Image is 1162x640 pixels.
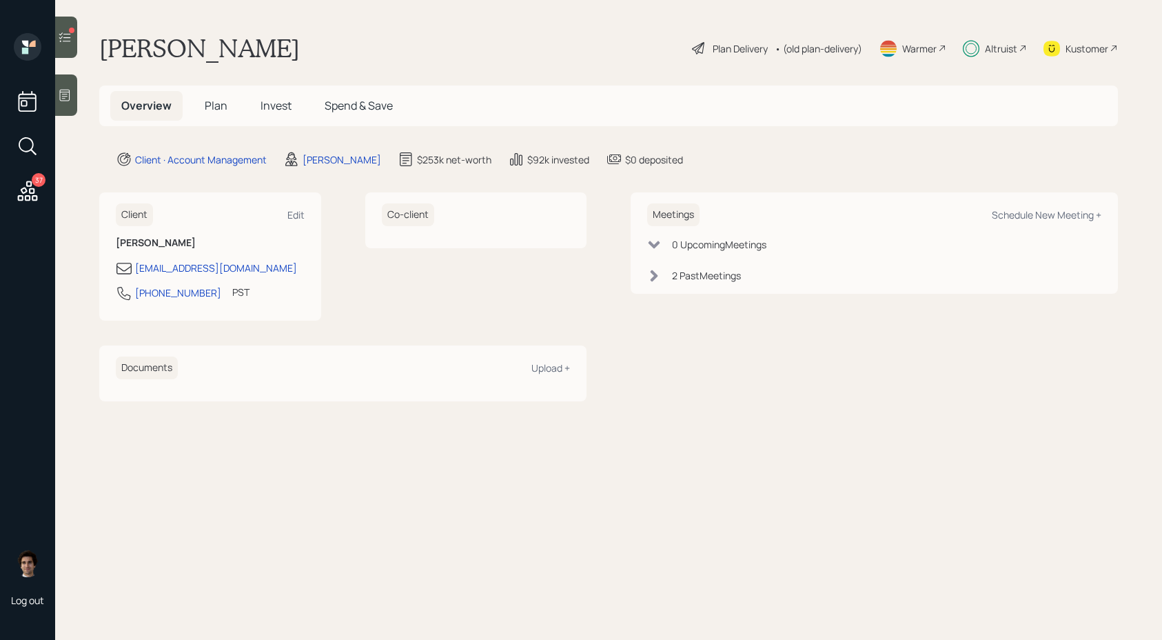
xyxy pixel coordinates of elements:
[99,33,300,63] h1: [PERSON_NAME]
[382,203,434,226] h6: Co-client
[14,550,41,577] img: harrison-schaefer-headshot-2.png
[992,208,1101,221] div: Schedule New Meeting +
[287,208,305,221] div: Edit
[672,237,766,252] div: 0 Upcoming Meeting s
[625,152,683,167] div: $0 deposited
[1066,41,1108,56] div: Kustomer
[417,152,491,167] div: $253k net-worth
[232,285,249,299] div: PST
[11,594,44,607] div: Log out
[303,152,381,167] div: [PERSON_NAME]
[985,41,1017,56] div: Altruist
[135,286,221,300] div: [PHONE_NUMBER]
[116,203,153,226] h6: Client
[713,41,768,56] div: Plan Delivery
[647,203,700,226] h6: Meetings
[261,98,292,113] span: Invest
[116,237,305,249] h6: [PERSON_NAME]
[775,41,862,56] div: • (old plan-delivery)
[121,98,172,113] span: Overview
[527,152,589,167] div: $92k invested
[135,261,297,275] div: [EMAIL_ADDRESS][DOMAIN_NAME]
[32,173,45,187] div: 37
[902,41,937,56] div: Warmer
[672,268,741,283] div: 2 Past Meeting s
[135,152,267,167] div: Client · Account Management
[531,361,570,374] div: Upload +
[205,98,227,113] span: Plan
[325,98,393,113] span: Spend & Save
[116,357,178,379] h6: Documents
